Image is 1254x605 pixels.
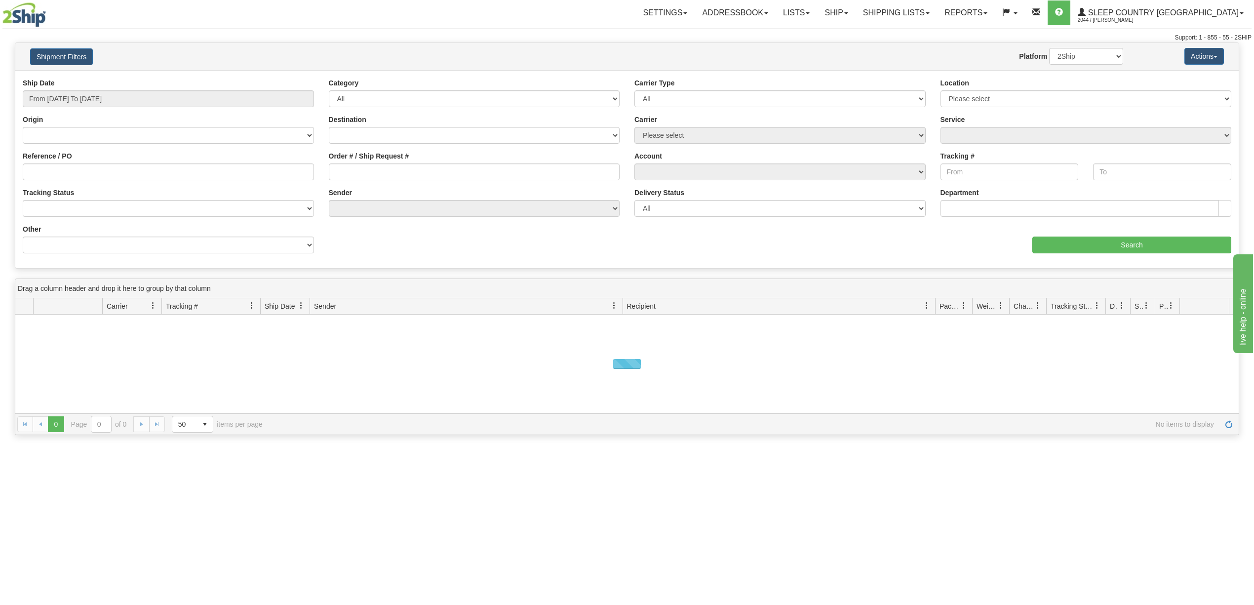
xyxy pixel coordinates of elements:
[314,301,336,311] span: Sender
[940,115,965,124] label: Service
[1110,301,1118,311] span: Delivery Status
[634,78,674,88] label: Carrier Type
[15,279,1239,298] div: grid grouping header
[166,301,198,311] span: Tracking #
[329,188,352,198] label: Sender
[172,416,213,433] span: Page sizes drop down
[992,297,1009,314] a: Weight filter column settings
[1113,297,1130,314] a: Delivery Status filter column settings
[1231,252,1253,353] iframe: chat widget
[1221,416,1237,432] a: Refresh
[329,115,366,124] label: Destination
[955,297,972,314] a: Packages filter column settings
[1163,297,1179,314] a: Pickup Status filter column settings
[940,301,960,311] span: Packages
[276,420,1214,428] span: No items to display
[1184,48,1224,65] button: Actions
[1070,0,1251,25] a: Sleep Country [GEOGRAPHIC_DATA] 2044 / [PERSON_NAME]
[695,0,776,25] a: Addressbook
[293,297,310,314] a: Ship Date filter column settings
[1032,237,1231,253] input: Search
[1135,301,1143,311] span: Shipment Issues
[1089,297,1105,314] a: Tracking Status filter column settings
[178,419,191,429] span: 50
[634,151,662,161] label: Account
[107,301,128,311] span: Carrier
[1086,8,1239,17] span: Sleep Country [GEOGRAPHIC_DATA]
[635,0,695,25] a: Settings
[2,34,1252,42] div: Support: 1 - 855 - 55 - 2SHIP
[30,48,93,65] button: Shipment Filters
[172,416,263,433] span: items per page
[23,78,55,88] label: Ship Date
[634,115,657,124] label: Carrier
[329,78,359,88] label: Category
[1078,15,1152,25] span: 2044 / [PERSON_NAME]
[1093,163,1231,180] input: To
[937,0,995,25] a: Reports
[145,297,161,314] a: Carrier filter column settings
[918,297,935,314] a: Recipient filter column settings
[23,224,41,234] label: Other
[940,78,969,88] label: Location
[940,151,975,161] label: Tracking #
[197,416,213,432] span: select
[1159,301,1168,311] span: Pickup Status
[1051,301,1094,311] span: Tracking Status
[243,297,260,314] a: Tracking # filter column settings
[606,297,623,314] a: Sender filter column settings
[265,301,295,311] span: Ship Date
[856,0,937,25] a: Shipping lists
[1029,297,1046,314] a: Charge filter column settings
[48,416,64,432] span: Page 0
[23,188,74,198] label: Tracking Status
[329,151,409,161] label: Order # / Ship Request #
[940,163,1079,180] input: From
[627,301,656,311] span: Recipient
[634,188,684,198] label: Delivery Status
[817,0,855,25] a: Ship
[1019,51,1047,61] label: Platform
[1138,297,1155,314] a: Shipment Issues filter column settings
[23,151,72,161] label: Reference / PO
[2,2,46,27] img: logo2044.jpg
[1014,301,1034,311] span: Charge
[71,416,127,433] span: Page of 0
[7,6,91,18] div: live help - online
[977,301,997,311] span: Weight
[23,115,43,124] label: Origin
[940,188,979,198] label: Department
[776,0,817,25] a: Lists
